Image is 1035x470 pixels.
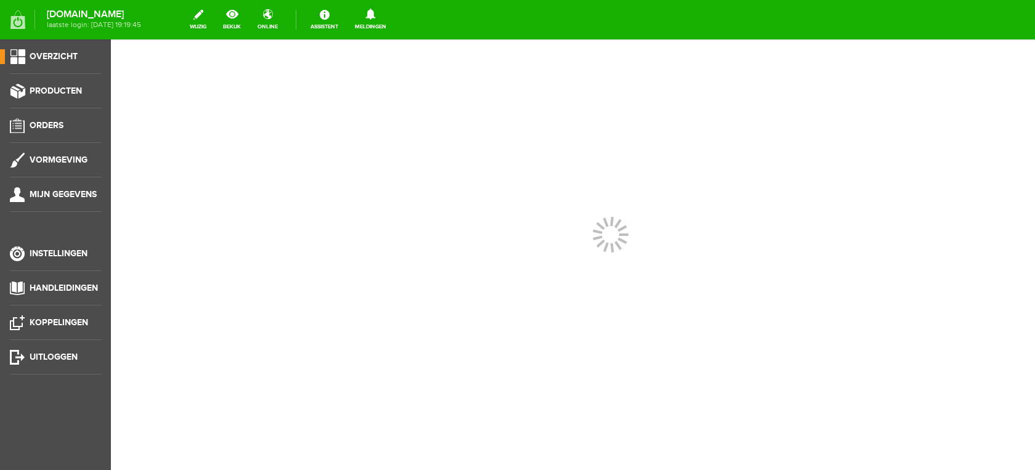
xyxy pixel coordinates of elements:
a: bekijk [216,6,248,33]
span: Instellingen [30,248,87,259]
span: Handleidingen [30,283,98,293]
span: Koppelingen [30,317,88,328]
span: Mijn gegevens [30,189,97,200]
span: Orders [30,120,63,131]
span: Uitloggen [30,352,78,362]
a: Meldingen [347,6,394,33]
span: laatste login: [DATE] 19:19:45 [47,22,141,28]
span: Producten [30,86,82,96]
span: Vormgeving [30,155,87,165]
a: wijzig [182,6,214,33]
span: Overzicht [30,51,78,62]
a: Assistent [303,6,346,33]
a: online [250,6,285,33]
strong: [DOMAIN_NAME] [47,11,141,18]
